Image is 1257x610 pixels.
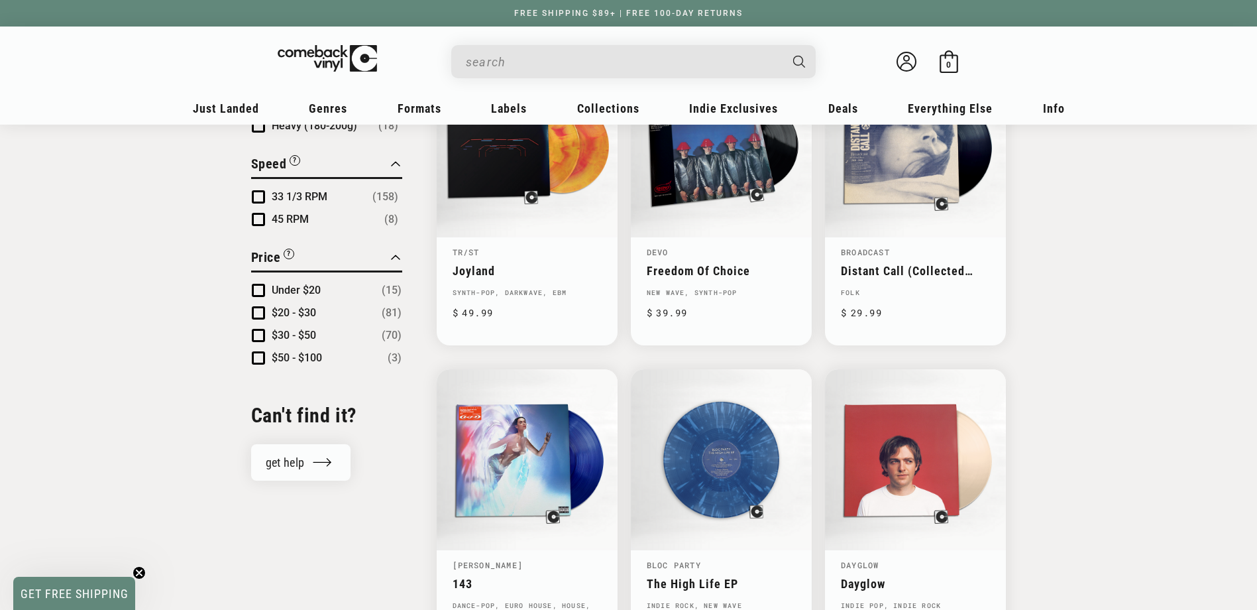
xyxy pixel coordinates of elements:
a: Dayglow [841,577,990,591]
span: Info [1043,101,1065,115]
span: Price [251,249,281,265]
span: Speed [251,156,287,172]
button: Filter by Speed [251,154,301,177]
a: Devo [647,247,669,257]
a: Freedom Of Choice [647,264,796,278]
button: Search [781,45,817,78]
span: Number of products: (8) [384,212,398,227]
span: Collections [577,101,639,115]
a: Bloc Party [647,560,701,570]
span: $30 - $50 [272,329,316,341]
span: Genres [309,101,347,115]
a: Joyland [453,264,602,278]
a: The High Life EP [647,577,796,591]
span: $20 - $30 [272,306,316,319]
a: Dayglow [841,560,879,570]
span: 0 [946,60,951,70]
span: Number of products: (3) [388,350,402,366]
span: Labels [491,101,527,115]
span: Number of products: (158) [372,189,398,205]
button: Filter by Price [251,247,295,271]
a: Broadcast [841,247,890,257]
span: Deals [828,101,858,115]
span: Number of products: (81) [382,305,402,321]
span: Just Landed [193,101,259,115]
span: Under $20 [272,284,321,296]
h2: Can't find it? [251,402,402,428]
a: FREE SHIPPING $89+ | FREE 100-DAY RETURNS [501,9,756,18]
button: Close teaser [133,566,146,579]
div: GET FREE SHIPPINGClose teaser [13,577,135,610]
span: 45 RPM [272,213,309,225]
span: Number of products: (70) [382,328,402,343]
a: get help [251,444,351,481]
a: 143 [453,577,602,591]
div: Search [451,45,816,78]
span: Everything Else [908,101,993,115]
input: When autocomplete results are available use up and down arrows to review and enter to select [466,48,780,76]
span: Formats [398,101,441,115]
a: TR/ST [453,247,480,257]
span: Heavy (180-200g) [272,119,357,132]
span: GET FREE SHIPPING [21,587,129,601]
span: Indie Exclusives [689,101,778,115]
a: Distant Call (Collected Demos [DATE]-[DATE]) [841,264,990,278]
span: Number of products: (15) [382,282,402,298]
span: 33 1/3 RPM [272,190,327,203]
span: $50 - $100 [272,351,322,364]
a: [PERSON_NAME] [453,560,523,570]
